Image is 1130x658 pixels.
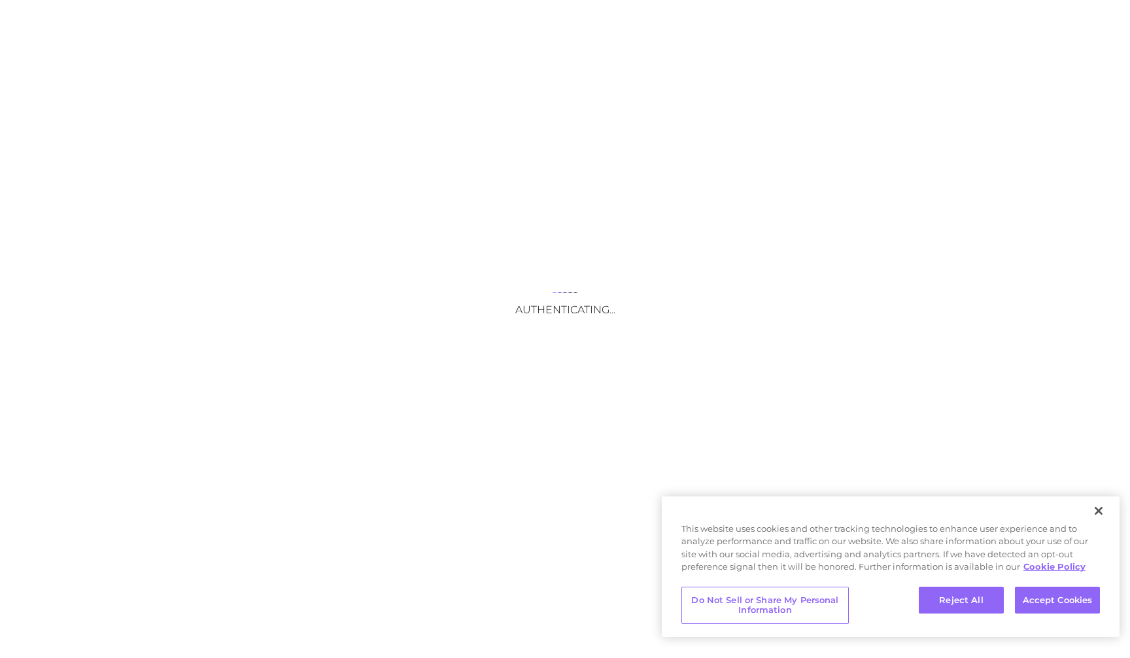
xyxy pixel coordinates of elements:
button: Accept Cookies [1015,587,1100,614]
button: Do Not Sell or Share My Personal Information, Opens the preference center dialog [681,587,849,624]
button: Reject All [919,587,1004,614]
a: More information about your privacy, opens in a new tab [1023,561,1086,572]
h3: Authenticating... [434,303,696,316]
div: Privacy [662,496,1120,637]
button: Close [1084,496,1113,525]
div: This website uses cookies and other tracking technologies to enhance user experience and to analy... [662,523,1120,580]
div: Cookie banner [662,496,1120,637]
